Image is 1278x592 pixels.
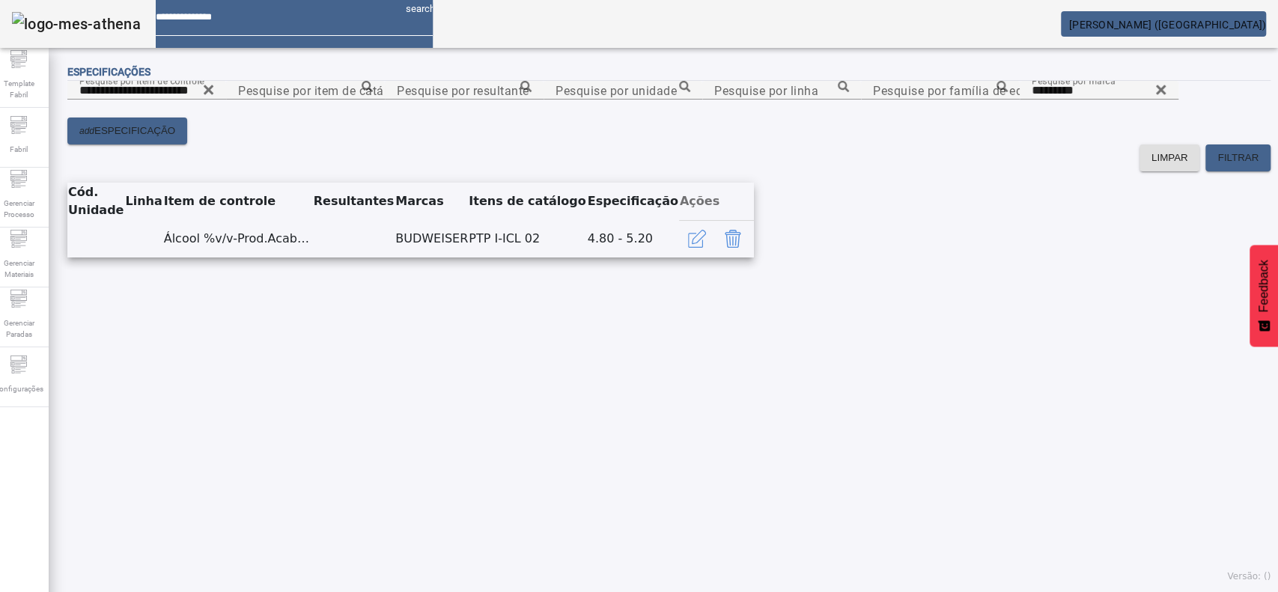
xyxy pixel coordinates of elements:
mat-label: Pesquise por resultante [397,83,529,97]
th: Itens de catálogo [468,183,586,220]
img: logo-mes-athena [12,12,141,36]
span: [PERSON_NAME] ([GEOGRAPHIC_DATA]) [1069,19,1266,31]
input: Number [556,82,690,100]
input: Number [397,82,532,100]
th: Ações [679,183,754,220]
mat-label: Pesquise por unidade [556,83,677,97]
span: Especificações [67,66,150,78]
mat-label: Pesquise por item de controle [79,75,204,85]
input: Number [79,82,214,100]
span: ESPECIFICAÇÃO [94,123,175,138]
button: FILTRAR [1205,144,1271,171]
input: Number [238,82,373,100]
button: Feedback - Mostrar pesquisa [1250,245,1278,347]
span: Fabril [5,139,32,159]
span: Versão: () [1227,571,1271,582]
th: Linha [124,183,162,220]
th: Resultantes [313,183,395,220]
th: Especificação [587,183,679,220]
mat-label: Pesquise por marca [1032,75,1116,85]
input: Number [873,82,1008,100]
mat-label: Pesquise por família de equipamento [873,83,1083,97]
button: addESPECIFICAÇÃO [67,118,187,144]
th: Cód. Unidade [67,183,124,220]
button: LIMPAR [1139,144,1200,171]
button: Delete [715,221,751,257]
span: LIMPAR [1151,150,1188,165]
mat-label: Pesquise por linha [714,83,818,97]
td: 4.80 - 5.20 [587,220,679,257]
mat-label: Pesquise por item de catálogo [238,83,409,97]
td: BUDWEISER [395,220,468,257]
span: FILTRAR [1217,150,1259,165]
span: Feedback [1257,260,1271,312]
td: Álcool %v/v-Prod.Acabado [163,220,313,257]
th: Item de controle [163,183,313,220]
input: Number [714,82,849,100]
input: Number [1032,82,1166,100]
td: PTP I-ICL 02 [468,220,586,257]
th: Marcas [395,183,468,220]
